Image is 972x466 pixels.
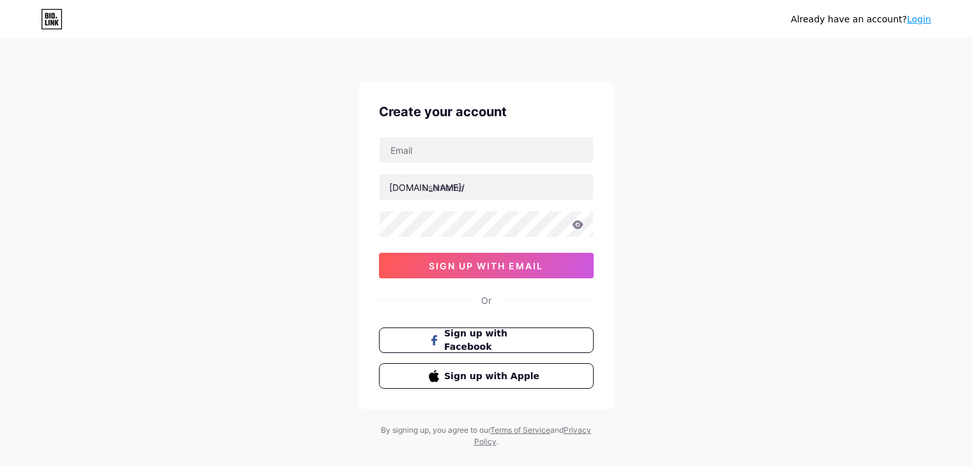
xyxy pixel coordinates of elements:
a: Terms of Service [490,425,550,435]
div: By signing up, you agree to our and . [378,425,595,447]
div: Already have an account? [791,13,931,26]
div: Create your account [379,102,594,121]
span: sign up with email [429,260,543,271]
span: Sign up with Facebook [444,327,543,354]
div: [DOMAIN_NAME]/ [389,181,465,194]
span: Sign up with Apple [444,370,543,383]
div: Or [481,294,491,307]
input: Email [380,137,593,163]
button: Sign up with Apple [379,363,594,389]
a: Login [907,14,931,24]
button: sign up with email [379,253,594,278]
input: username [380,174,593,200]
button: Sign up with Facebook [379,327,594,353]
